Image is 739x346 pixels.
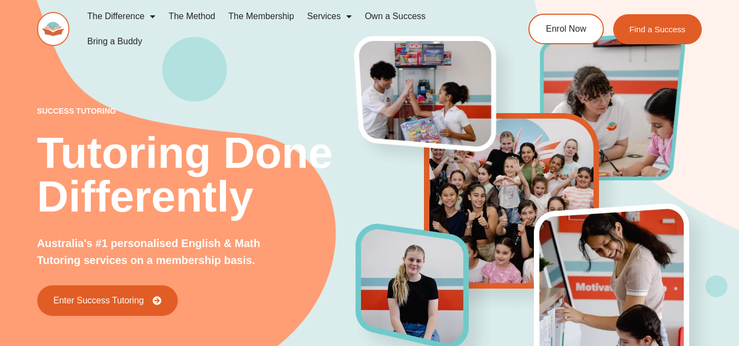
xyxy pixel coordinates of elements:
[301,4,358,29] a: Services
[37,285,178,316] a: Enter Success Tutoring
[80,4,162,29] a: The Difference
[162,4,222,29] a: The Method
[37,235,270,269] p: Australia's #1 personalised English & Math Tutoring services on a membership basis.
[358,4,432,29] a: Own a Success
[54,296,144,305] span: Enter Success Tutoring
[222,4,301,29] a: The Membership
[630,25,686,33] span: Find a Success
[37,131,357,219] h2: Tutoring Done Differently
[37,107,357,115] p: success tutoring
[80,29,149,54] a: Bring a Buddy
[613,14,702,44] a: Find a Success
[80,4,490,54] nav: Menu
[528,14,604,44] a: Enrol Now
[546,25,586,33] span: Enrol Now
